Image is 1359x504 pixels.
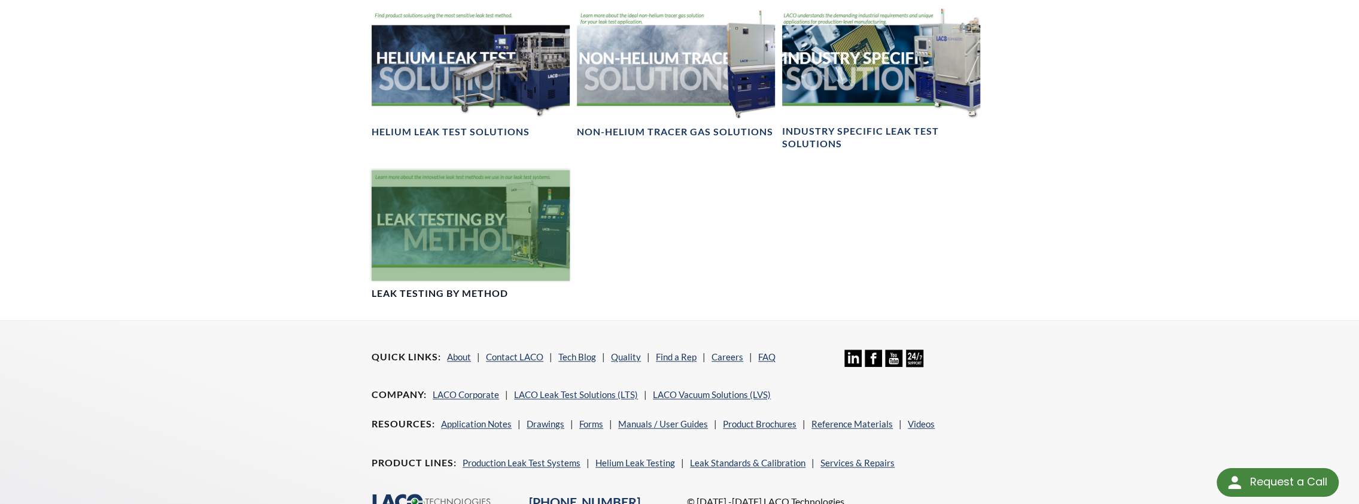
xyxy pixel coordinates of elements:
[441,418,512,429] a: Application Notes
[712,351,743,362] a: Careers
[558,351,596,362] a: Tech Blog
[579,418,603,429] a: Forms
[723,418,796,429] a: Product Brochures
[906,350,923,367] img: 24/7 Support Icon
[820,457,895,468] a: Services & Repairs
[1217,468,1339,497] div: Request a Call
[595,457,675,468] a: Helium Leak Testing
[372,126,530,138] h4: Helium Leak Test Solutions
[372,287,508,300] h4: Leak Testing by Method
[527,418,564,429] a: Drawings
[372,388,427,401] h4: Company
[372,351,441,363] h4: Quick Links
[811,418,893,429] a: Reference Materials
[1249,468,1327,496] div: Request a Call
[372,170,570,300] a: Leak Testing by MethodLeak Testing by Method
[782,8,980,151] a: Industry Specific Solutions headerIndustry Specific Leak Test Solutions
[782,125,980,150] h4: Industry Specific Leak Test Solutions
[372,457,457,469] h4: Product Lines
[577,126,773,138] h4: Non-Helium Tracer Gas Solutions
[653,389,771,400] a: LACO Vacuum Solutions (LVS)
[611,351,641,362] a: Quality
[372,418,435,430] h4: Resources
[463,457,580,468] a: Production Leak Test Systems
[906,358,923,369] a: 24/7 Support
[486,351,543,362] a: Contact LACO
[618,418,708,429] a: Manuals / User Guides
[447,351,471,362] a: About
[372,8,570,139] a: Helium Leak Testing Solutions headerHelium Leak Test Solutions
[690,457,805,468] a: Leak Standards & Calibration
[514,389,638,400] a: LACO Leak Test Solutions (LTS)
[758,351,776,362] a: FAQ
[908,418,935,429] a: Videos
[656,351,697,362] a: Find a Rep
[1225,473,1244,492] img: round button
[577,8,775,139] a: Non-Helium Trace Solutions headerNon-Helium Tracer Gas Solutions
[433,389,499,400] a: LACO Corporate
